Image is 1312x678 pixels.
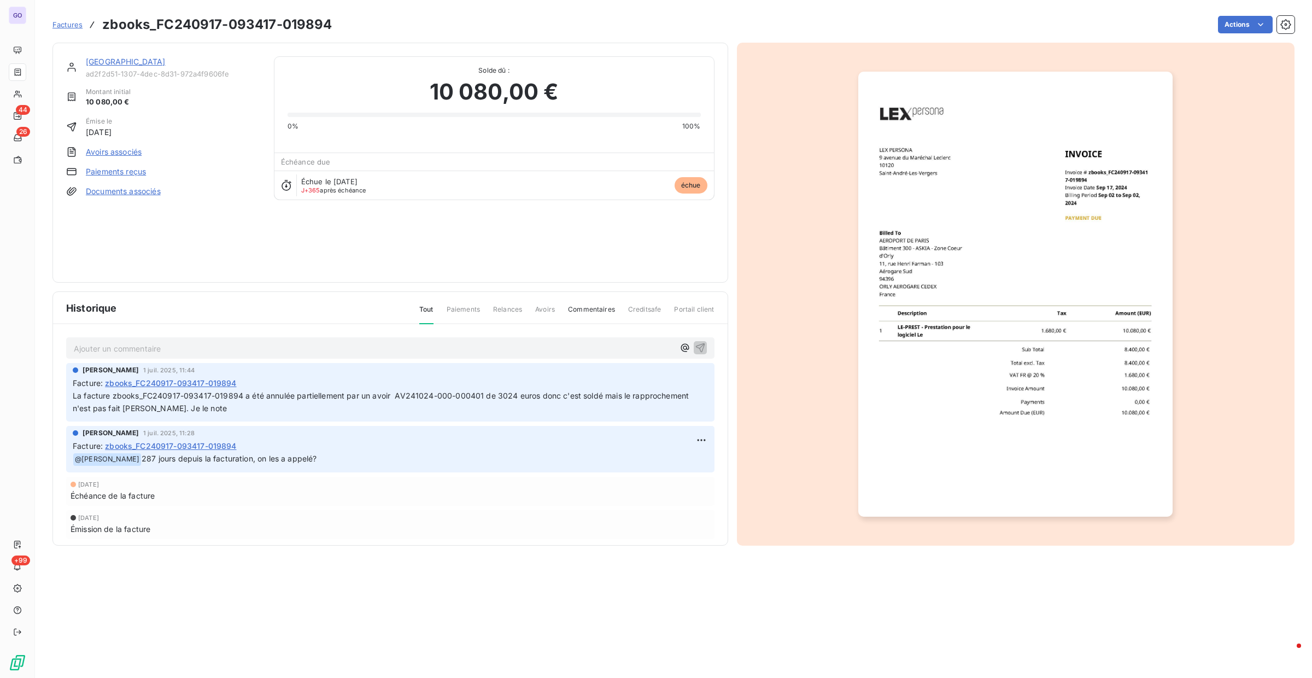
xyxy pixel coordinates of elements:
span: 10 080,00 € [430,75,559,108]
span: [PERSON_NAME] [83,428,139,438]
span: +99 [11,556,30,565]
div: GO [9,7,26,24]
span: Historique [66,301,117,315]
span: Relances [493,305,522,323]
span: 287 jours depuis la facturation, on les a appelé? [142,454,317,463]
span: Solde dû : [288,66,701,75]
button: Actions [1218,16,1273,33]
span: Portail client [674,305,714,323]
a: [GEOGRAPHIC_DATA] [86,57,166,66]
span: [DATE] [78,515,99,521]
span: @ [PERSON_NAME] [73,453,141,466]
span: Émise le [86,116,112,126]
span: Montant initial [86,87,131,97]
a: Factures [52,19,83,30]
iframe: Intercom live chat [1275,641,1301,667]
span: Facture : [73,377,103,389]
span: 26 [16,127,30,137]
span: [PERSON_NAME] [83,365,139,375]
span: zbooks_FC240917-093417-019894 [105,440,236,452]
span: Échue le [DATE] [301,177,358,186]
span: 0% [288,121,298,131]
span: Facture : [73,440,103,452]
span: 44 [16,105,30,115]
span: Factures [52,20,83,29]
span: Tout [419,305,434,324]
span: Échéance due [281,157,331,166]
a: Paiements reçus [86,166,146,177]
span: échue [675,177,707,194]
span: J+365 [301,186,320,194]
a: Documents associés [86,186,161,197]
span: [DATE] [86,126,112,138]
span: Avoirs [535,305,555,323]
span: Creditsafe [628,305,661,323]
span: [DATE] [78,481,99,488]
span: 10 080,00 € [86,97,131,108]
span: 100% [682,121,701,131]
img: Logo LeanPay [9,654,26,671]
span: Échéance de la facture [71,490,155,501]
span: 1 juil. 2025, 11:44 [143,367,195,373]
h3: zbooks_FC240917-093417-019894 [102,15,332,34]
span: Commentaires [568,305,615,323]
span: ad2f2d51-1307-4dec-8d31-972a4f9606fe [86,69,261,78]
img: invoice_thumbnail [858,72,1173,517]
span: Paiements [447,305,480,323]
span: La facture zbooks_FC240917-093417-019894 a été annulée partiellement par un avoir AV241024-000-00... [73,391,691,413]
span: 1 juil. 2025, 11:28 [143,430,195,436]
a: Avoirs associés [86,147,142,157]
span: Émission de la facture [71,523,150,535]
span: zbooks_FC240917-093417-019894 [105,377,236,389]
span: après échéance [301,187,366,194]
